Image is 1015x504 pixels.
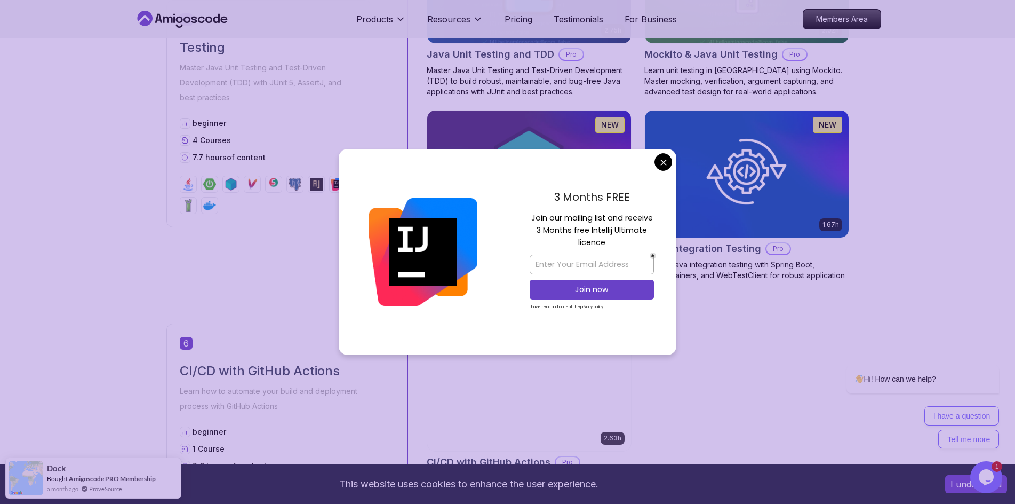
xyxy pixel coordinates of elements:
[970,461,1004,493] iframe: chat widget
[356,13,406,34] button: Products
[644,47,778,62] h2: Mockito & Java Unit Testing
[180,384,358,414] p: Learn how to automate your build and deployment process with GitHub Actions
[203,178,216,191] img: spring-boot logo
[560,49,583,60] p: Pro
[427,324,631,451] img: CI/CD with GitHub Actions card
[203,199,216,212] img: docker logo
[427,65,632,97] p: Master Java Unit Testing and Test-Driven Development (TDD) to build robust, maintainable, and bug...
[267,178,280,191] img: junit logo
[225,178,237,191] img: testcontainers logo
[812,268,1004,456] iframe: chat widget
[505,13,532,26] a: Pricing
[783,49,806,60] p: Pro
[427,111,631,238] img: Testcontainers with Java card
[427,47,554,62] h2: Java Unit Testing and TDD
[193,444,225,453] span: 1 Course
[356,13,393,26] p: Products
[427,13,470,26] p: Resources
[180,60,358,105] p: Master Java Unit Testing and Test-Driven Development (TDD) with JUnit 5, AssertJ, and best practices
[89,484,122,493] a: ProveSource
[47,464,66,473] span: Dock
[9,461,43,495] img: provesource social proof notification image
[645,111,849,238] img: Java Integration Testing card
[180,337,193,350] span: 6
[289,178,301,191] img: postgres logo
[193,118,226,129] p: beginner
[180,363,358,380] h2: CI/CD with GitHub Actions
[8,472,929,496] div: This website uses cookies to enhance the user experience.
[427,13,483,34] button: Resources
[604,434,621,443] p: 2.63h
[556,457,579,468] p: Pro
[310,178,323,191] img: assertj logo
[193,136,231,145] span: 4 Courses
[246,178,259,191] img: maven logo
[47,475,68,483] span: Bought
[180,39,358,56] h2: Testing
[182,199,195,212] img: mockito logo
[69,475,156,483] a: Amigoscode PRO Membership
[331,178,344,191] img: intellij logo
[427,455,550,470] h2: CI/CD with GitHub Actions
[625,13,677,26] a: For Business
[822,220,839,229] p: 1.67h
[554,13,603,26] a: Testimonials
[193,461,267,471] p: 2.6 hours of content
[644,110,849,292] a: Java Integration Testing card1.67hNEWJava Integration TestingProMaster Java integration testing w...
[766,243,790,254] p: Pro
[427,110,632,302] a: Testcontainers with Java card1.28hNEWTestcontainers with JavaProLearn how to test Java DAOs with ...
[819,120,836,130] p: NEW
[803,10,881,29] p: Members Area
[644,259,849,292] p: Master Java integration testing with Spring Boot, Testcontainers, and WebTestClient for robust ap...
[47,484,78,493] span: a month ago
[182,178,195,191] img: java logo
[193,152,266,163] p: 7.7 hours of content
[644,65,849,97] p: Learn unit testing in [GEOGRAPHIC_DATA] using Mockito. Master mocking, verification, argument cap...
[601,120,619,130] p: NEW
[945,475,1007,493] button: Accept cookies
[427,324,632,494] a: CI/CD with GitHub Actions card2.63hNEWCI/CD with GitHub ActionsProMaster CI/CD pipelines with Git...
[803,9,881,29] a: Members Area
[644,241,761,256] h2: Java Integration Testing
[193,427,226,437] p: beginner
